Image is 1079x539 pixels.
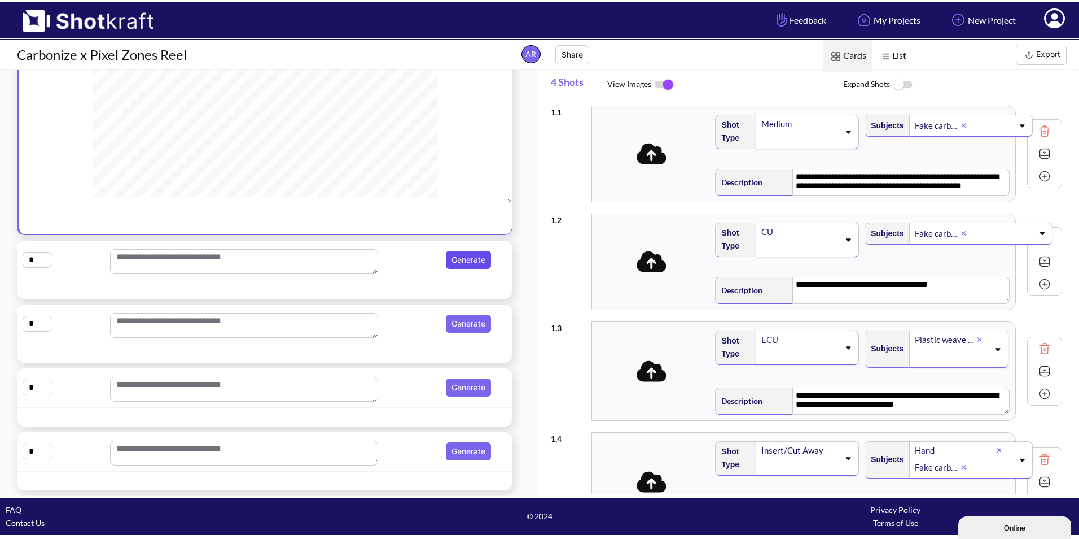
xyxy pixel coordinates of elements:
a: My Projects [846,5,929,35]
div: Insert/Cut Away [760,443,840,458]
img: Trash Icon [1036,340,1053,357]
img: ToggleOn Icon [651,73,677,97]
div: 1.4Shot TypeInsert/Cut AwaySubjectsHandFake carbon fiber phone caseTrash IconExpand IconAdd Icon [551,427,1062,537]
span: List [872,40,912,72]
div: Privacy Policy [717,503,1073,516]
div: Fake carbon fiber phone case [914,118,961,133]
span: Feedback [774,14,826,27]
img: Export Icon [1022,48,1036,62]
div: Medium [760,116,840,132]
span: Description [716,281,762,299]
a: Contact Us [6,518,45,528]
span: Subjects [865,116,903,135]
img: Add Icon [1036,385,1053,402]
div: 1 . 1 [551,100,586,119]
div: 1 . 4 [551,427,586,445]
span: View Images [607,73,843,97]
span: Cards [823,40,872,72]
span: Shot Type [716,442,750,474]
div: ECU [760,332,840,347]
a: New Project [940,5,1024,35]
img: Add Icon [1036,168,1053,185]
button: Generate [446,442,491,460]
img: Card Icon [828,49,843,64]
div: CU [760,224,840,240]
span: Shot Type [716,116,750,147]
div: Terms of Use [717,516,1073,529]
iframe: chat widget [958,514,1073,539]
span: © 2024 [362,510,718,523]
div: Fake carbon fiber phone case texture [914,226,962,241]
span: Subjects [865,340,903,358]
a: FAQ [6,505,21,515]
span: 4 Shots [551,70,607,100]
img: Add Icon [1036,276,1053,293]
button: Generate [446,251,491,269]
span: Subjects [865,224,903,243]
img: Trash Icon [1036,451,1053,468]
img: Expand Icon [1036,145,1053,162]
span: Expand Shots [843,73,1079,97]
img: Hand Icon [774,10,789,29]
span: Description [716,392,762,410]
button: Share [555,45,589,64]
img: Expand Icon [1036,253,1053,270]
span: Subjects [865,450,903,469]
img: ToggleOff Icon [890,73,915,97]
img: Home Icon [854,10,874,29]
span: AR [521,45,541,63]
span: Shot Type [716,332,750,363]
img: Expand Icon [1036,473,1053,490]
img: List Icon [878,49,892,64]
div: Plastic weave pattern [914,332,977,347]
div: 1 . 3 [551,316,586,334]
button: Generate [446,315,491,333]
div: Fake carbon fiber phone case [914,460,961,475]
div: 1 . 2 [551,208,586,227]
span: Shot Type [716,224,750,255]
img: Expand Icon [1036,363,1053,380]
button: Generate [446,379,491,397]
button: Export [1016,45,1067,65]
img: Trash Icon [1036,123,1053,140]
img: Add Icon [949,10,968,29]
span: Description [716,173,762,192]
div: Hand [914,443,997,458]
